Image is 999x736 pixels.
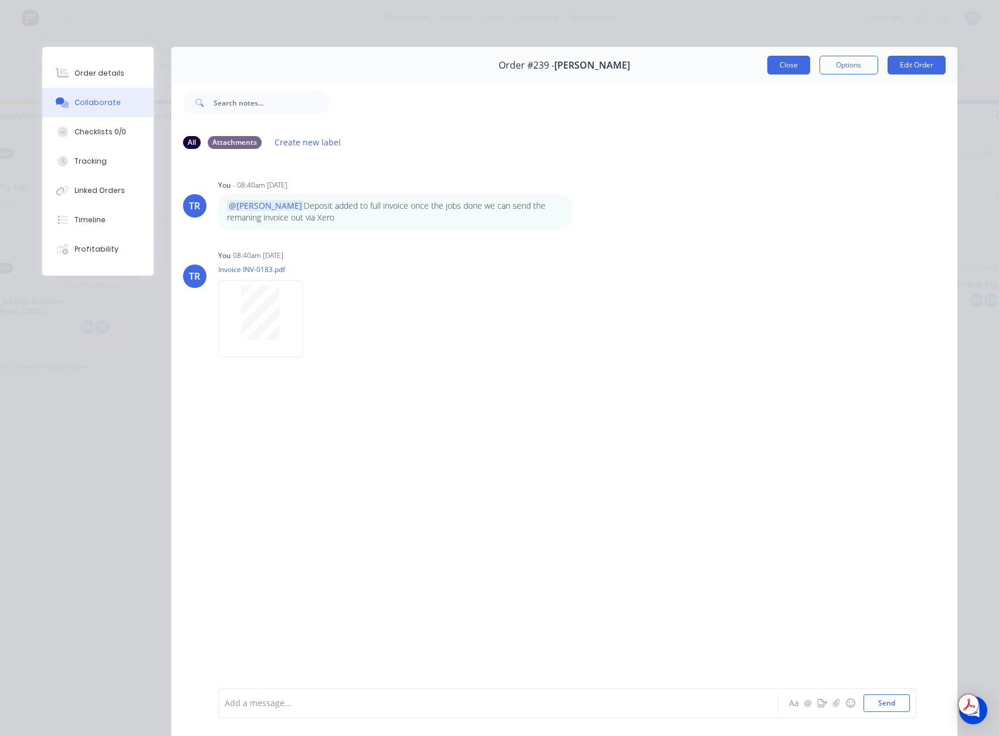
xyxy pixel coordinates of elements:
button: Linked Orders [42,176,154,205]
span: [PERSON_NAME] [554,60,630,71]
button: Close [767,56,810,74]
div: Profitability [74,244,118,255]
div: You [218,180,231,191]
div: Checklists 0/0 [74,127,126,137]
p: Deposit added to full invoice once the jobs done we can send the remaning invoice out via Xero [227,200,563,224]
span: @[PERSON_NAME] [227,200,304,211]
div: Timeline [74,215,106,225]
div: Collaborate [74,97,121,108]
button: Aa [787,696,801,710]
input: Search notes... [214,91,330,114]
button: Options [819,56,878,74]
p: Invoice INV-0183.pdf [218,264,314,274]
div: TR [189,199,200,213]
button: Profitability [42,235,154,264]
button: Send [863,694,910,712]
button: ☺ [844,696,858,710]
div: Linked Orders [74,185,125,196]
button: Order details [42,59,154,88]
button: Create new label [269,134,347,150]
div: - 08:40am [DATE] [233,180,287,191]
div: TR [189,269,200,283]
button: @ [801,696,815,710]
div: 08:40am [DATE] [233,250,283,261]
button: Tracking [42,147,154,176]
div: Attachments [208,136,262,149]
button: Edit Order [888,56,946,74]
button: Collaborate [42,88,154,117]
span: Order #239 - [499,60,554,71]
button: Checklists 0/0 [42,117,154,147]
div: Tracking [74,156,107,167]
button: Timeline [42,205,154,235]
div: All [183,136,201,149]
div: You [218,250,231,261]
div: Order details [74,68,124,79]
